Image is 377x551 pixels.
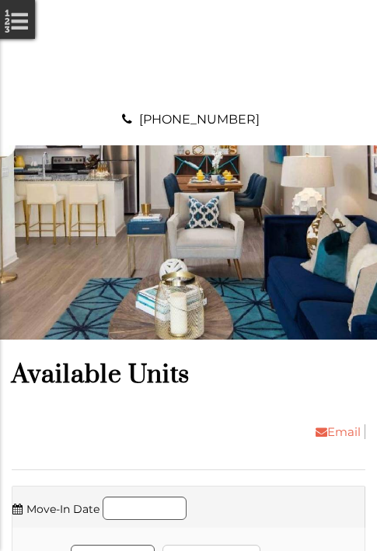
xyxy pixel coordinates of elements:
label: Move-In Date [12,499,99,519]
input: Move in date [103,497,187,520]
a: [PHONE_NUMBER] [139,112,260,127]
h1: Available Units [12,359,365,391]
img: A graphic with a red M and the word SOUTH. [150,16,228,93]
a: Email [304,424,365,439]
